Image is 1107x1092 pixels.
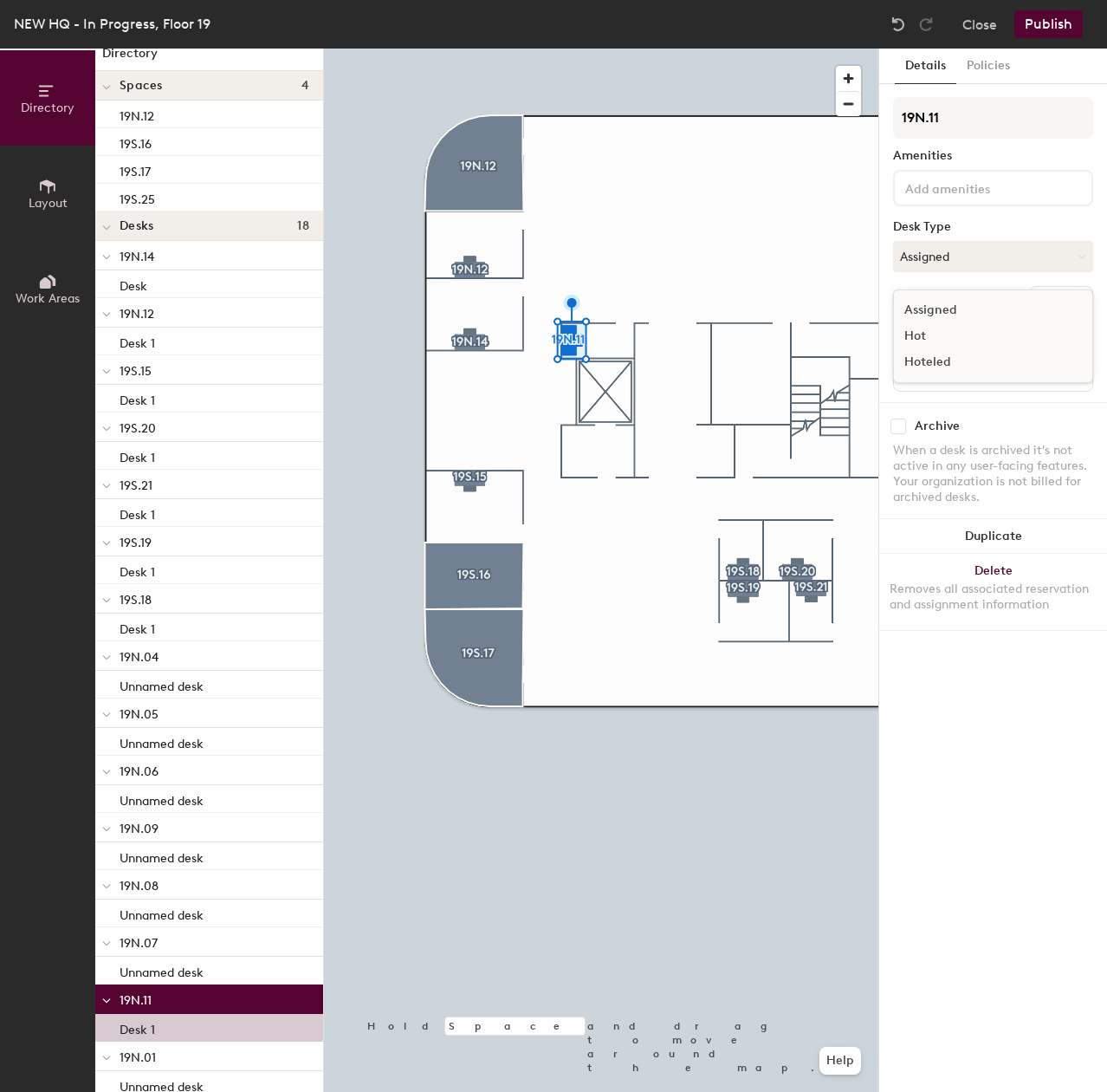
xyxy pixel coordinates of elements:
p: Desk 1 [120,388,155,408]
p: Desk 1 [120,503,155,523]
span: 19N.05 [120,707,159,722]
div: Desk Type [893,220,1093,234]
span: Work Areas [16,291,80,306]
button: Help [819,1047,861,1075]
p: Desk 1 [120,1017,155,1037]
div: Hoteled [894,349,1067,375]
p: 19S.17 [120,159,151,179]
button: Publish [1014,10,1083,38]
span: Spaces [120,79,163,93]
button: Duplicate [879,519,1107,554]
p: Unnamed desk [120,846,204,866]
div: Removes all associated reservation and assignment information [890,582,1097,613]
span: 19N.14 [120,250,154,264]
span: 19N.12 [120,307,154,322]
p: Desk 1 [120,617,155,637]
p: Unnamed desk [120,960,204,980]
span: 19S.15 [120,364,152,379]
button: Policies [956,49,1020,84]
span: 19S.19 [120,536,152,550]
span: 18 [297,219,309,233]
span: 19N.04 [120,650,159,665]
span: 19S.18 [120,593,152,608]
p: 19S.16 [120,132,152,152]
div: Hot [894,323,1067,349]
span: Desks [120,219,153,233]
p: Unnamed desk [120,731,204,751]
p: Unnamed desk [120,789,204,809]
span: 19N.11 [120,993,152,1008]
span: 19N.08 [120,879,159,894]
div: Archive [915,419,960,433]
span: Directory [21,101,74,115]
div: Amenities [893,149,1093,163]
span: 19N.09 [120,822,159,836]
p: 19S.25 [120,187,155,207]
button: Ungroup [1030,286,1093,315]
button: Details [895,49,956,84]
span: 19N.06 [120,764,159,779]
img: Undo [890,16,907,33]
span: 19N.01 [120,1050,156,1065]
span: 4 [301,79,309,93]
div: NEW HQ - In Progress, Floor 19 [14,13,210,35]
img: Redo [917,16,935,33]
p: Unnamed desk [120,674,204,694]
button: Assigned [893,241,1093,272]
span: 19S.20 [120,421,156,436]
div: Assigned [894,297,1067,323]
span: 19N.07 [120,936,158,951]
div: When a desk is archived it's not active in any user-facing features. Your organization is not bil... [893,443,1093,505]
h1: Directory [95,44,323,71]
span: Layout [29,196,68,211]
input: Add amenities [902,177,1058,198]
p: Desk [120,274,147,294]
p: Unnamed desk [120,903,204,923]
p: Desk 1 [120,331,155,351]
button: DeleteRemoves all associated reservation and assignment information [879,554,1107,630]
p: 19N.12 [120,104,154,124]
span: 19S.21 [120,478,152,493]
p: Desk 1 [120,445,155,465]
p: Desk 1 [120,560,155,580]
button: Close [962,10,997,38]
